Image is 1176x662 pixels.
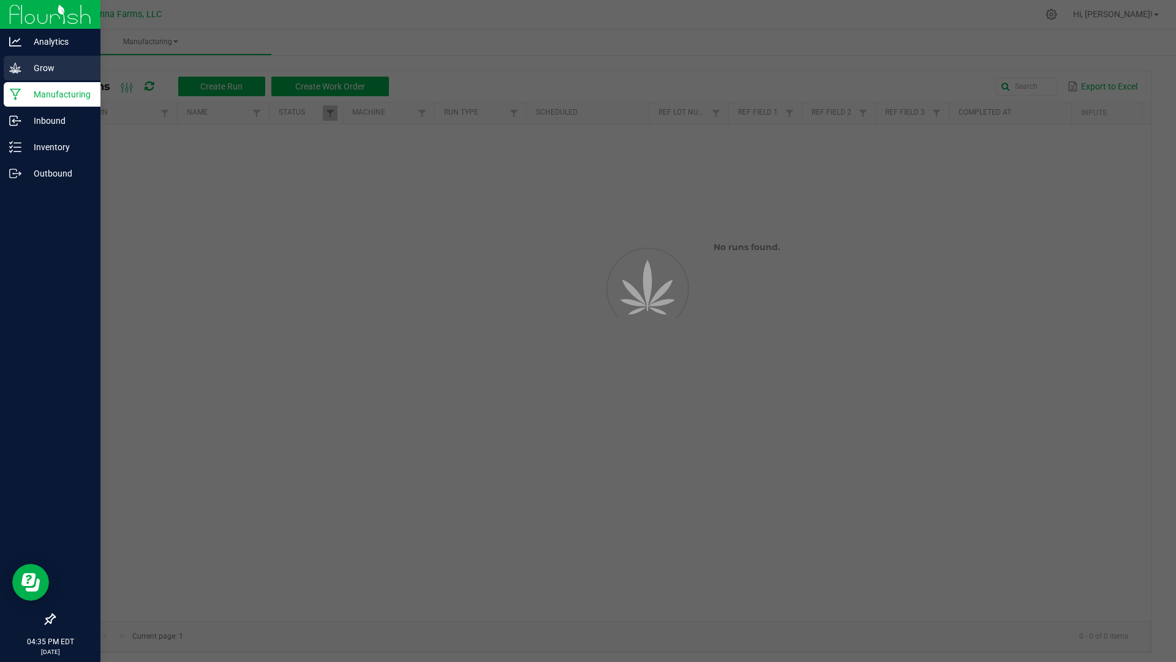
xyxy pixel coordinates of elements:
[21,113,95,128] p: Inbound
[6,636,95,647] p: 04:35 PM EDT
[21,166,95,181] p: Outbound
[9,88,21,101] inline-svg: Manufacturing
[9,141,21,153] inline-svg: Inventory
[9,167,21,180] inline-svg: Outbound
[12,564,49,601] iframe: Resource center
[21,87,95,102] p: Manufacturing
[21,140,95,154] p: Inventory
[9,62,21,74] inline-svg: Grow
[21,34,95,49] p: Analytics
[9,36,21,48] inline-svg: Analytics
[6,647,95,656] p: [DATE]
[9,115,21,127] inline-svg: Inbound
[21,61,95,75] p: Grow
